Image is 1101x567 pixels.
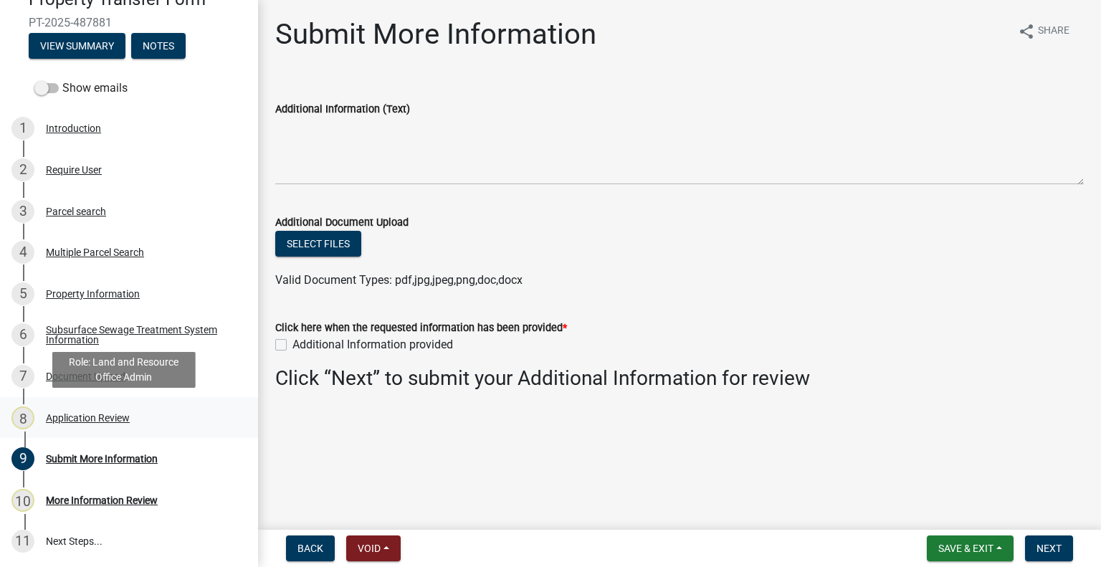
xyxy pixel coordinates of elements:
div: Submit More Information [46,454,158,464]
wm-modal-confirm: Notes [131,41,186,52]
div: Document Upload [46,371,125,381]
div: Subsurface Sewage Treatment System Information [46,325,235,345]
div: Multiple Parcel Search [46,247,144,257]
div: 9 [11,447,34,470]
div: 10 [11,489,34,512]
h3: Click “Next” to submit your Additional Information for review [275,366,1084,391]
div: 11 [11,530,34,553]
button: Back [286,535,335,561]
span: Share [1038,23,1069,40]
span: Next [1036,543,1062,554]
div: Parcel search [46,206,106,216]
label: Additional Document Upload [275,218,409,228]
div: 6 [11,323,34,346]
button: shareShare [1006,17,1081,45]
span: Back [297,543,323,554]
div: Role: Land and Resource Office Admin [52,352,196,388]
div: Property Information [46,289,140,299]
label: Show emails [34,80,128,97]
div: More Information Review [46,495,158,505]
button: Notes [131,33,186,59]
h1: Submit More Information [275,17,596,52]
div: 7 [11,365,34,388]
div: 4 [11,241,34,264]
button: Void [346,535,401,561]
button: Select files [275,231,361,257]
div: Application Review [46,413,130,423]
wm-modal-confirm: Summary [29,41,125,52]
button: Save & Exit [927,535,1014,561]
span: PT-2025-487881 [29,16,229,29]
div: Introduction [46,123,101,133]
div: 2 [11,158,34,181]
div: 1 [11,117,34,140]
i: share [1018,23,1035,40]
span: Save & Exit [938,543,993,554]
div: 8 [11,406,34,429]
label: Additional Information (Text) [275,105,410,115]
div: 5 [11,282,34,305]
label: Click here when the requested information has been provided [275,323,567,333]
div: 3 [11,200,34,223]
button: Next [1025,535,1073,561]
span: Void [358,543,381,554]
div: Require User [46,165,102,175]
label: Additional Information provided [292,336,453,353]
span: Valid Document Types: pdf,jpg,jpeg,png,doc,docx [275,273,523,287]
button: View Summary [29,33,125,59]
